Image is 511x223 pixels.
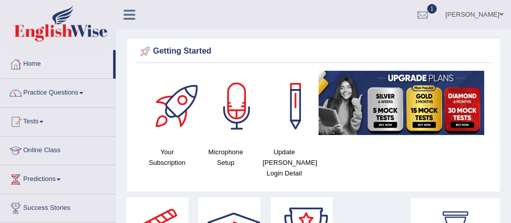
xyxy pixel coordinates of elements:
[201,147,250,168] h4: Microphone Setup
[1,108,116,133] a: Tests
[260,147,309,179] h4: Update [PERSON_NAME] Login Detail
[143,147,191,168] h4: Your Subscription
[138,44,489,59] div: Getting Started
[427,4,437,14] span: 1
[1,194,116,219] a: Success Stories
[1,165,116,191] a: Predictions
[1,79,116,104] a: Practice Questions
[1,50,113,75] a: Home
[319,71,484,135] img: small5.jpg
[1,137,116,162] a: Online Class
